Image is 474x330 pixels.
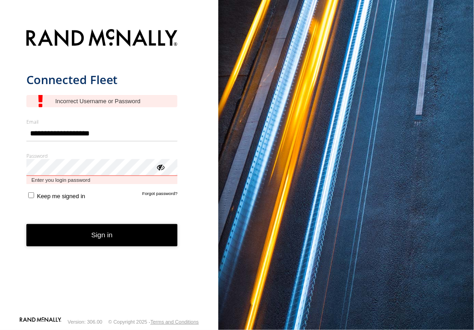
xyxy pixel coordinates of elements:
span: Enter you login password [26,176,178,185]
button: Sign in [26,224,178,246]
a: Terms and Conditions [151,319,199,325]
a: Forgot password? [142,191,178,200]
form: main [26,24,192,316]
img: Rand McNally [26,27,178,50]
div: ViewPassword [156,162,165,171]
span: Keep me signed in [37,193,85,200]
input: Keep me signed in [28,192,34,198]
h1: Connected Fleet [26,72,178,87]
label: Email [26,118,178,125]
label: Password [26,152,178,159]
div: © Copyright 2025 - [108,319,199,325]
a: Visit our Website [20,317,61,326]
div: Version: 306.00 [68,319,102,325]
